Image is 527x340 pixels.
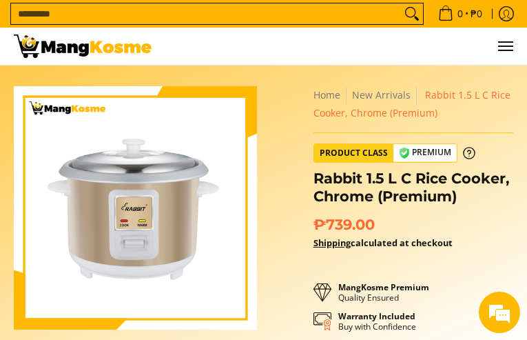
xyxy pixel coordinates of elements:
[468,9,484,19] span: ₱0
[399,148,410,159] img: premium-badge-icon.webp
[313,170,513,206] h1: Rabbit 1.5 L C Rice Cooker, Chrome (Premium)
[14,34,152,58] img: NEW ITEM: Rabbit 1.5 L C Rice Cooker - Chrome (Premium) l Mang Kosme
[314,144,393,162] span: Product Class
[393,144,457,161] span: Premium
[401,3,423,24] button: Search
[338,281,429,293] strong: MangKosme Premium
[338,282,429,303] p: Quality Ensured
[313,88,340,101] a: Home
[313,237,453,249] strong: calculated at checkout
[338,311,416,332] p: Buy with Confidence
[313,88,510,119] span: Rabbit 1.5 L C Rice Cooker, Chrome (Premium)
[352,88,411,101] a: New Arrivals
[497,28,513,65] button: Menu
[14,86,257,330] img: https://mangkosme.com/products/rabbit-1-5-l-c-rice-cooker-chrome-class-a
[455,9,465,19] span: 0
[313,237,351,249] a: Shipping
[165,28,513,65] ul: Customer Navigation
[313,143,475,163] a: Product Class Premium
[165,28,513,65] nav: Main Menu
[338,310,415,322] strong: Warranty Included
[434,6,486,21] span: •
[313,86,513,122] nav: Breadcrumbs
[313,216,375,234] span: ₱739.00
